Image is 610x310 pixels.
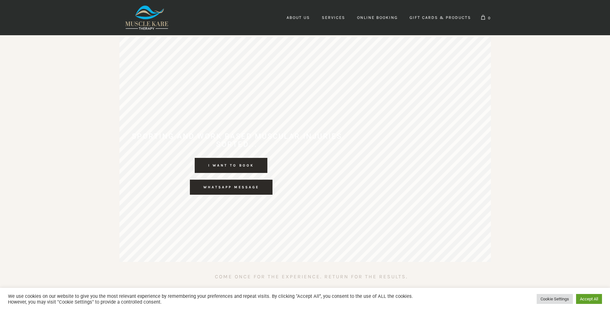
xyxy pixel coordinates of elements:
h4: Come once for the experience. Return for the results. [215,272,408,281]
a: Gift Cards & Products [404,11,477,24]
span: Online Booking [357,15,398,20]
a: Online Booking [351,11,403,24]
a: Services [316,11,351,24]
a: Accept All [576,294,602,304]
a: Cookie Settings [537,294,573,304]
rs-layer: I WANT TO BOOK [195,158,267,173]
a: About Us [281,11,316,24]
h4: Sporting and Work Based Muscular Injuries SORTED... [132,132,342,148]
span: About Us [287,15,310,20]
span: Gift Cards & Products [410,15,471,20]
div: We use cookies on our website to give you the most relevant experience by remembering your prefer... [8,293,424,305]
rs-layer: WHATSAPP MESSAGE [190,180,272,195]
span: Services [322,15,345,20]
